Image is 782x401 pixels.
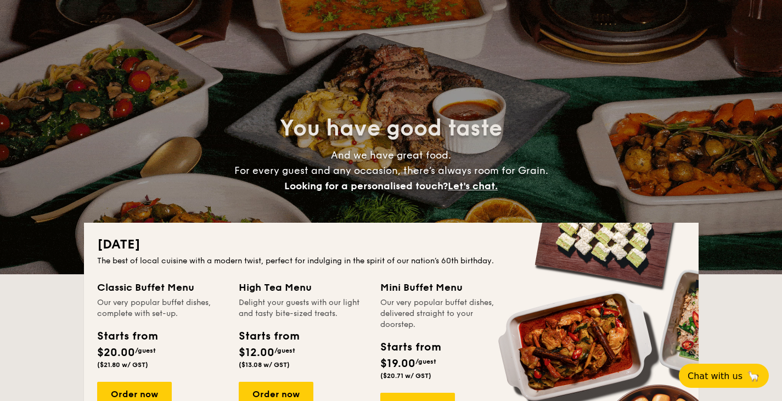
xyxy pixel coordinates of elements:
[239,280,367,295] div: High Tea Menu
[239,297,367,319] div: Delight your guests with our light and tasty bite-sized treats.
[97,328,157,344] div: Starts from
[380,297,509,330] div: Our very popular buffet dishes, delivered straight to your doorstep.
[97,280,226,295] div: Classic Buffet Menu
[97,256,685,267] div: The best of local cuisine with a modern twist, perfect for indulging in the spirit of our nation’...
[415,358,436,365] span: /guest
[380,372,431,380] span: ($20.71 w/ GST)
[97,236,685,253] h2: [DATE]
[380,357,415,370] span: $19.00
[239,346,274,359] span: $12.00
[97,297,226,319] div: Our very popular buffet dishes, complete with set-up.
[239,328,299,344] div: Starts from
[274,347,295,354] span: /guest
[688,371,742,381] span: Chat with us
[239,361,290,369] span: ($13.08 w/ GST)
[380,280,509,295] div: Mini Buffet Menu
[679,364,769,388] button: Chat with us🦙
[448,180,498,192] span: Let's chat.
[747,370,760,382] span: 🦙
[97,361,148,369] span: ($21.80 w/ GST)
[135,347,156,354] span: /guest
[380,339,440,355] div: Starts from
[97,346,135,359] span: $20.00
